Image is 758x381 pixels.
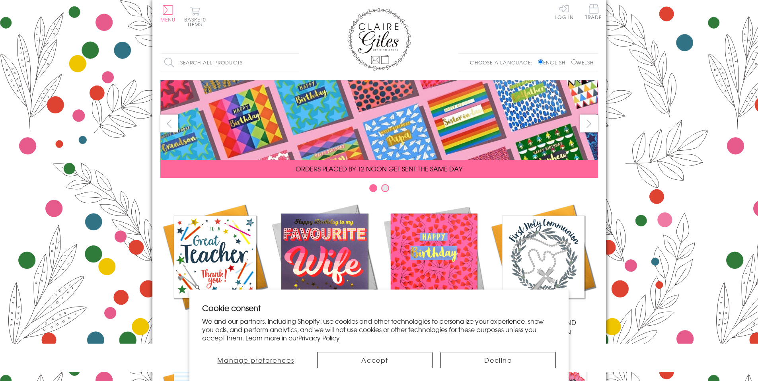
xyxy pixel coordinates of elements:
[160,5,176,22] button: Menu
[381,184,389,192] button: Carousel Page 2
[571,59,594,66] label: Welsh
[202,352,309,368] button: Manage preferences
[317,352,433,368] button: Accept
[571,59,577,64] input: Welsh
[369,184,377,192] button: Carousel Page 1 (Current Slide)
[292,54,300,72] input: Search
[160,54,300,72] input: Search all products
[580,115,598,132] button: next
[160,16,176,23] span: Menu
[202,317,556,342] p: We and our partners, including Shopify, use cookies and other technologies to personalize your ex...
[296,164,462,173] span: ORDERS PLACED BY 12 NOON GET SENT THE SAME DAY
[160,202,270,327] a: Academic
[489,202,598,336] a: Communion and Confirmation
[379,202,489,327] a: Birthdays
[538,59,569,66] label: English
[270,202,379,327] a: New Releases
[538,59,543,64] input: English
[202,302,556,313] h2: Cookie consent
[160,184,598,196] div: Carousel Pagination
[160,115,178,132] button: prev
[184,6,206,27] button: Basket0 items
[347,8,411,71] img: Claire Giles Greetings Cards
[585,4,602,21] a: Trade
[555,4,574,19] a: Log In
[585,4,602,19] span: Trade
[188,16,206,28] span: 0 items
[440,352,556,368] button: Decline
[298,333,340,342] a: Privacy Policy
[470,59,536,66] p: Choose a language:
[217,355,294,365] span: Manage preferences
